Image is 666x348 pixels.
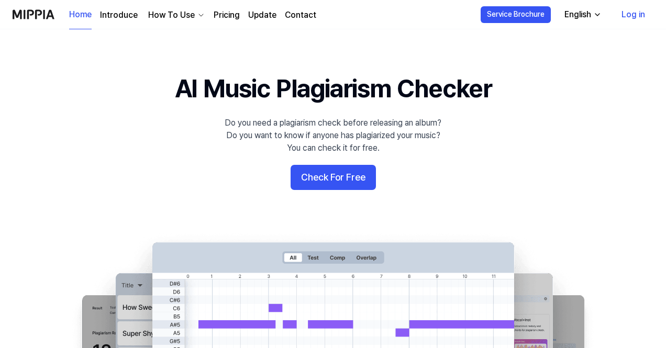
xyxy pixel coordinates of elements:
[556,4,608,25] button: English
[285,9,316,21] a: Contact
[146,9,205,21] button: How To Use
[291,165,376,190] button: Check For Free
[175,71,492,106] h1: AI Music Plagiarism Checker
[69,1,92,29] a: Home
[225,117,441,154] div: Do you need a plagiarism check before releasing an album? Do you want to know if anyone has plagi...
[100,9,138,21] a: Introduce
[146,9,197,21] div: How To Use
[481,6,551,23] button: Service Brochure
[214,9,240,21] a: Pricing
[562,8,593,21] div: English
[248,9,276,21] a: Update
